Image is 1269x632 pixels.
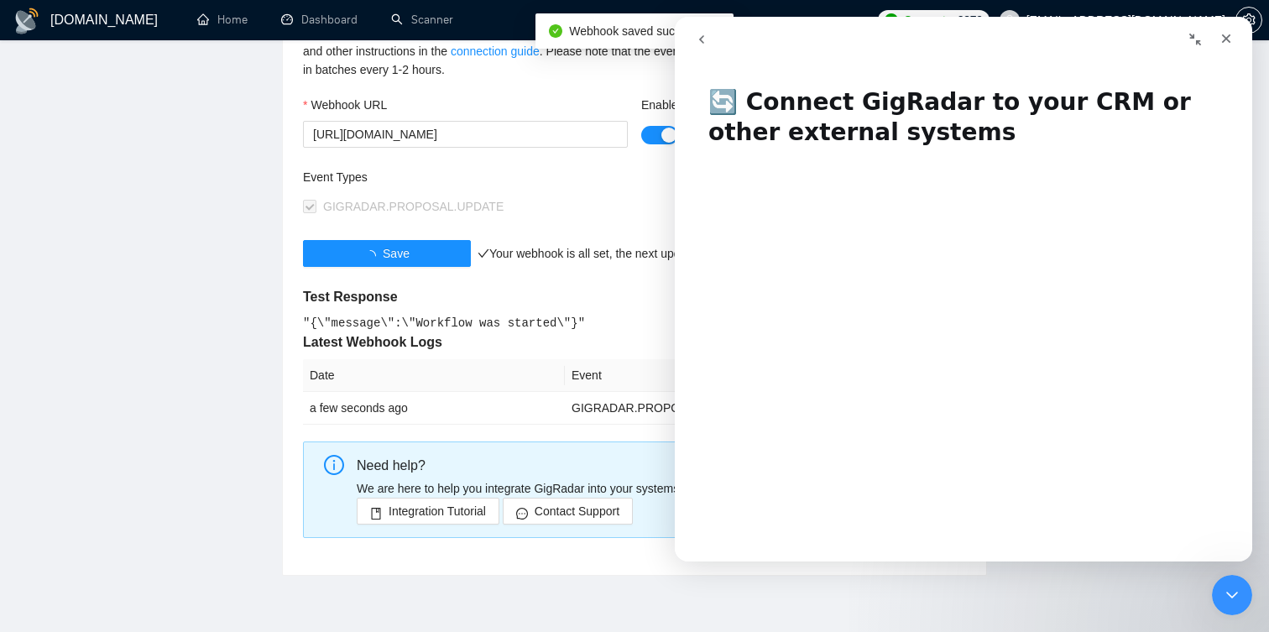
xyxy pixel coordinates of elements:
[641,126,678,144] button: Enabled
[535,502,619,520] span: Contact Support
[1236,13,1261,27] span: setting
[303,121,628,148] input: Webhook URL
[303,96,387,114] label: Webhook URL
[451,44,540,58] a: connection guide
[303,168,368,186] label: Event Types
[281,13,358,27] a: dashboardDashboard
[516,507,528,520] span: message
[310,401,408,415] span: a few seconds ago
[1004,14,1016,26] span: user
[357,458,426,473] span: Need help?
[389,502,486,520] span: Integration Tutorial
[383,244,410,263] span: Save
[1235,13,1262,27] a: setting
[323,200,504,213] span: GIGRADAR.PROPOSAL.UPDATE
[641,96,684,114] label: Enabled
[478,248,489,259] span: check
[364,250,383,262] span: loading
[197,13,248,27] a: homeHome
[503,498,633,525] button: messageContact Support
[569,24,720,38] span: Webhook saved successfully
[903,11,953,29] span: Connects:
[13,8,40,34] img: logo
[303,332,966,353] h5: Latest Webhook Logs
[885,13,898,27] img: upwork-logo.png
[549,24,562,38] span: check-circle
[357,504,499,518] a: bookIntegration Tutorial
[1212,575,1252,615] iframe: Intercom live chat
[303,287,966,307] h5: Test Response
[675,17,1252,561] iframe: Intercom live chat
[391,13,453,27] a: searchScanner
[478,247,838,260] span: Your webhook is all set, the next update is expected within 2 hours.
[357,498,499,525] button: bookIntegration Tutorial
[565,392,830,425] td: GIGRADAR.PROPOSAL.UPDATE
[1235,7,1262,34] button: setting
[357,479,953,498] p: We are here to help you integrate GigRadar into your systems.
[565,359,830,392] th: Event
[303,24,966,79] div: GigRadar will send POST requests to the specified endpoint upon the occurrence of certain events....
[303,359,565,392] th: Date
[958,11,983,29] span: 2379
[370,507,382,520] span: book
[324,455,344,475] span: info-circle
[303,316,585,330] code: "{\"message\":\"Workflow was started\"}"
[303,240,471,267] button: Save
